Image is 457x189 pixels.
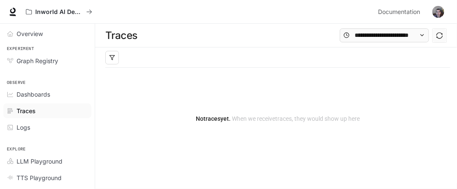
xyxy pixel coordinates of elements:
button: All workspaces [22,3,96,20]
img: User avatar [432,6,444,18]
span: When we receive traces , they would show up here [231,115,360,122]
a: Traces [3,103,91,118]
span: LLM Playground [17,157,62,166]
span: Dashboards [17,90,50,99]
a: Overview [3,26,91,41]
span: TTS Playground [17,173,62,182]
a: LLM Playground [3,154,91,169]
span: Logs [17,123,30,132]
span: Graph Registry [17,56,58,65]
a: Logs [3,120,91,135]
button: User avatar [430,3,447,20]
h1: Traces [105,27,138,44]
span: Traces [17,106,36,115]
a: TTS Playground [3,170,91,185]
span: Documentation [378,7,420,17]
a: Graph Registry [3,53,91,68]
a: Dashboards [3,87,91,102]
span: sync [436,32,443,39]
span: Overview [17,29,43,38]
a: Documentation [375,3,426,20]
p: Inworld AI Demos [35,8,83,16]
article: No traces yet. [196,114,360,123]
